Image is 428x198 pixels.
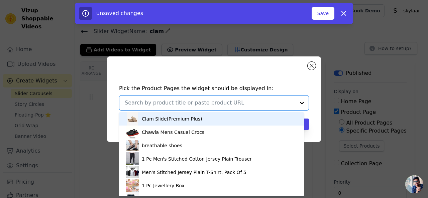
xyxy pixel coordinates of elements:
[126,166,139,179] img: product thumbnail
[142,116,202,122] div: Clam Slide(Premium Plus)
[142,129,204,136] div: Chawla Mens Casual Crocs
[126,139,139,152] img: product thumbnail
[119,84,309,92] h4: Pick the Product Pages the widget should be displayed in:
[142,142,182,149] div: breathable shoes
[142,156,252,162] div: 1 Pc Men's Stitched Cotton Jersey Plain Trouser
[405,175,423,193] a: Open chat
[96,10,143,16] span: unsaved changes
[126,112,139,126] img: product thumbnail
[126,179,139,192] img: product thumbnail
[142,182,185,189] div: 1 Pc Jewellery Box
[125,99,295,107] input: Search by product title or paste product URL
[312,7,334,20] button: Save
[126,126,139,139] img: product thumbnail
[308,62,316,70] button: Close modal
[126,152,139,166] img: product thumbnail
[142,169,246,176] div: Men's Stitched Jersey Plain T-Shirt, Pack Of 5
